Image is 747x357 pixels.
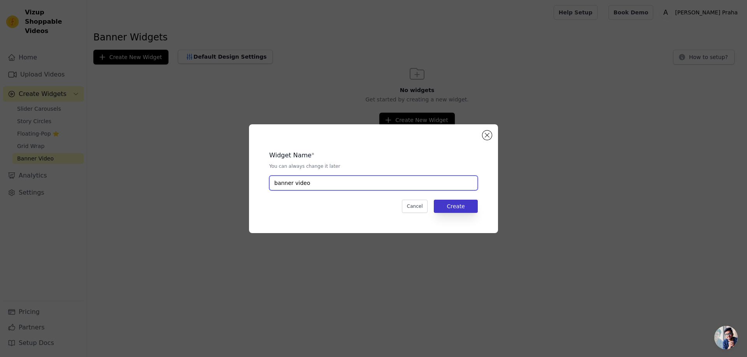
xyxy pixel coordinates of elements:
p: You can always change it later [269,163,478,169]
button: Cancel [402,200,428,213]
div: Conversa aberta [714,326,738,349]
legend: Widget Name [269,151,312,160]
button: Close modal [482,131,492,140]
button: Create [434,200,478,213]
